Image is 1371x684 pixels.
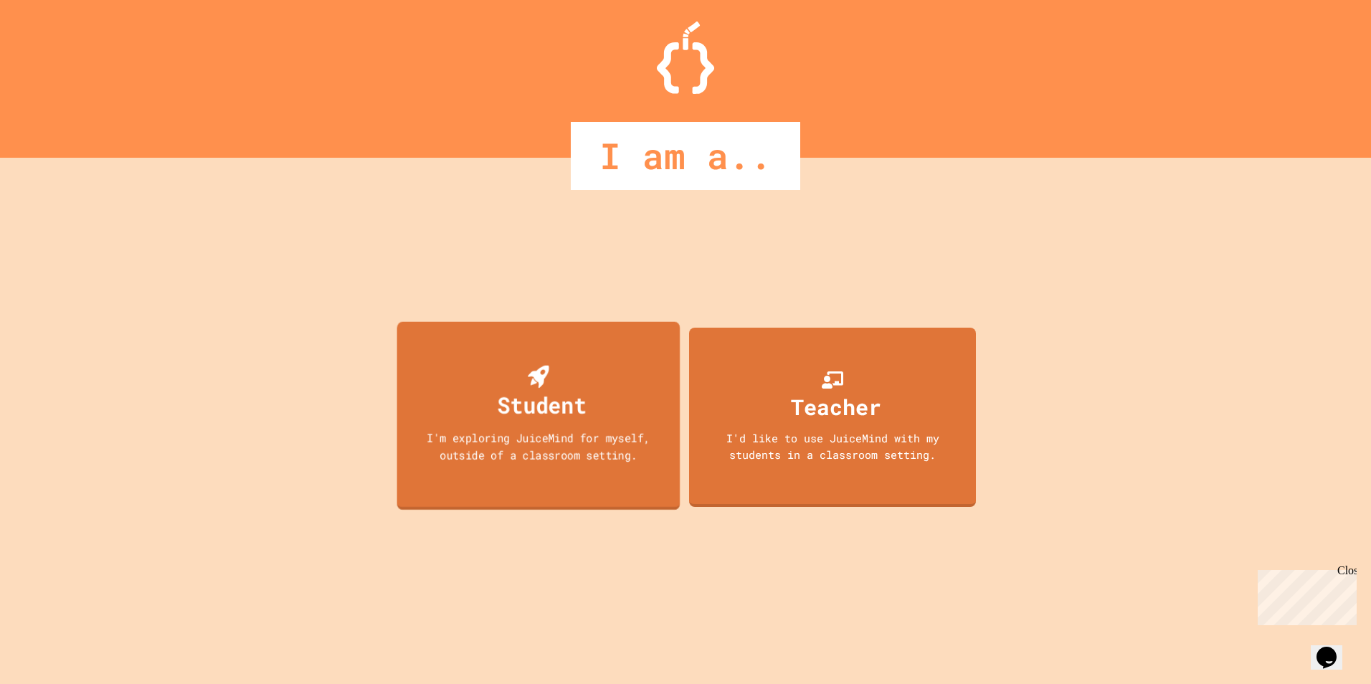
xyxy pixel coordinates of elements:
[703,430,962,462] div: I'd like to use JuiceMind with my students in a classroom setting.
[657,22,714,94] img: Logo.svg
[498,388,587,422] div: Student
[1311,627,1357,670] iframe: chat widget
[791,391,881,423] div: Teacher
[6,6,99,91] div: Chat with us now!Close
[411,429,665,463] div: I'm exploring JuiceMind for myself, outside of a classroom setting.
[571,122,800,190] div: I am a..
[1252,564,1357,625] iframe: chat widget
